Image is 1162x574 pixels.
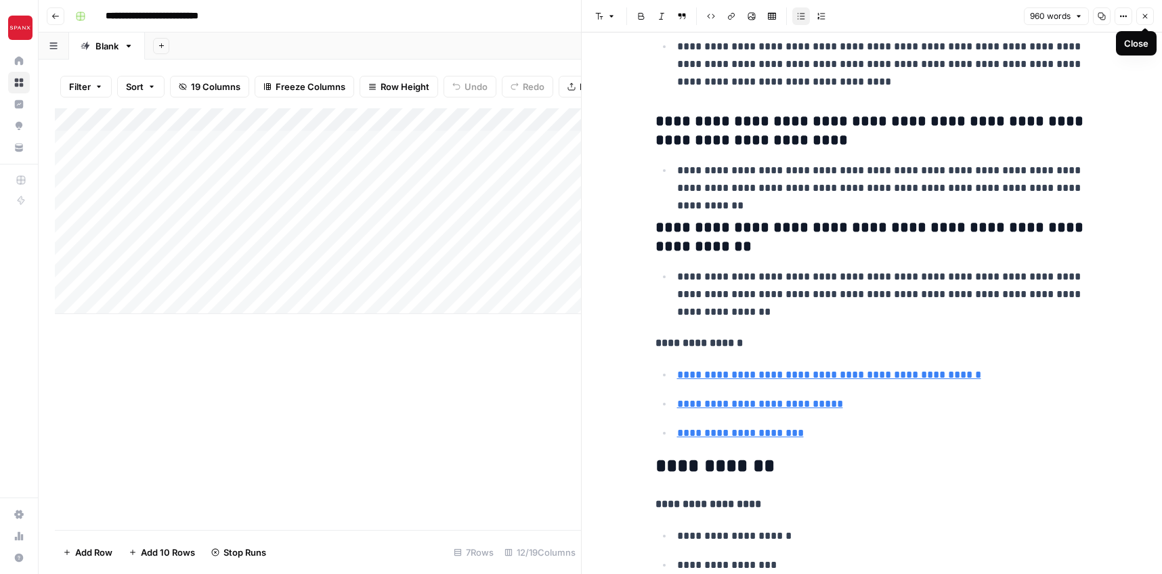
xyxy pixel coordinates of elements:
button: Add Row [55,542,121,563]
button: Sort [117,76,165,97]
span: Stop Runs [223,546,266,559]
button: Add 10 Rows [121,542,203,563]
div: 7 Rows [448,542,499,563]
button: Filter [60,76,112,97]
span: Add Row [75,546,112,559]
button: 19 Columns [170,76,249,97]
span: 19 Columns [191,80,240,93]
a: Home [8,50,30,72]
button: Stop Runs [203,542,274,563]
span: Redo [523,80,544,93]
span: Row Height [381,80,429,93]
a: Browse [8,72,30,93]
a: Opportunities [8,115,30,137]
button: Help + Support [8,547,30,569]
a: Settings [8,504,30,525]
span: Add 10 Rows [141,546,195,559]
span: Undo [465,80,488,93]
button: Workspace: Spanx [8,11,30,45]
button: Row Height [360,76,438,97]
button: Redo [502,76,553,97]
span: 960 words [1030,10,1071,22]
span: Freeze Columns [276,80,345,93]
button: Freeze Columns [255,76,354,97]
div: 12/19 Columns [499,542,581,563]
button: 960 words [1024,7,1089,25]
div: Blank [95,39,119,53]
img: Spanx Logo [8,16,33,40]
a: Your Data [8,137,30,158]
a: Usage [8,525,30,547]
a: Blank [69,32,145,60]
span: Filter [69,80,91,93]
span: Sort [126,80,144,93]
a: Insights [8,93,30,115]
button: Undo [444,76,496,97]
button: Export CSV [559,76,637,97]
